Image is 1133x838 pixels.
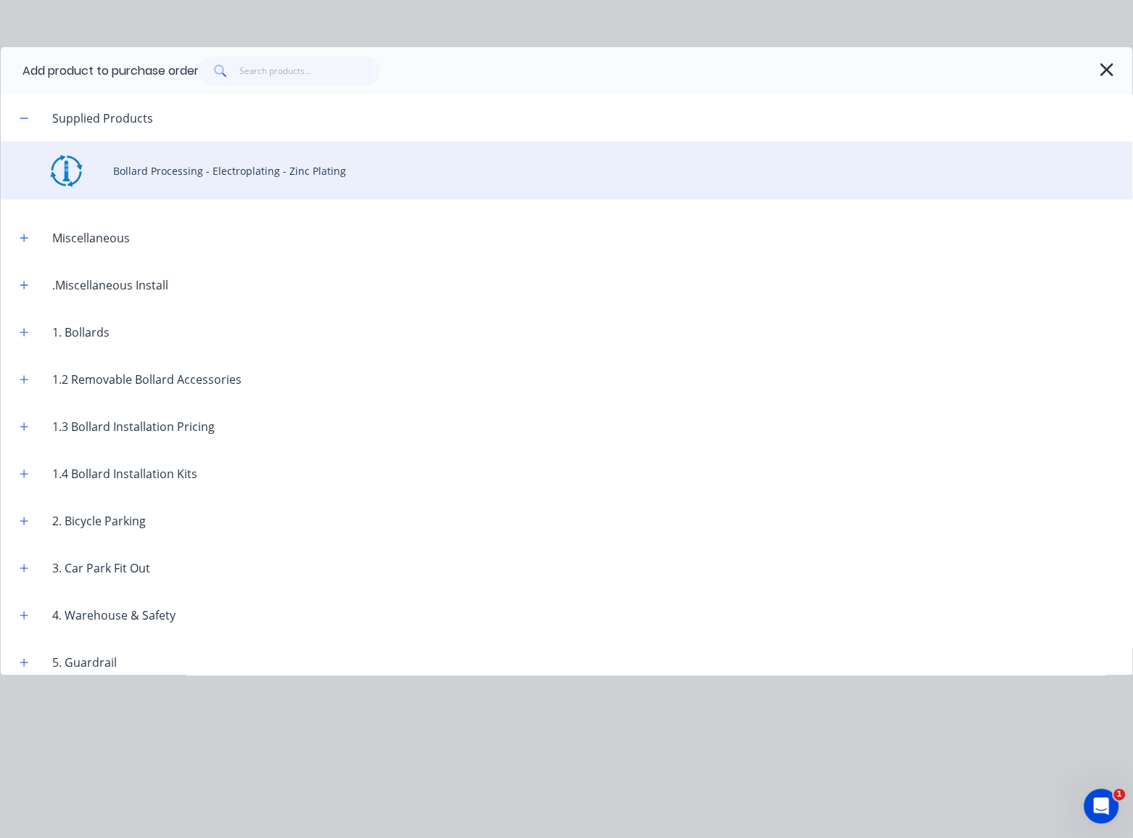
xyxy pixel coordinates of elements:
[41,371,253,388] div: 1.2 Removable Bollard Accessories
[22,62,199,80] div: Add product to purchase order
[1084,789,1118,823] iframe: Intercom live chat
[41,418,226,435] div: 1.3 Bollard Installation Pricing
[41,276,180,294] div: .Miscellaneous Install
[41,654,128,671] div: 5. Guardrail
[41,229,141,247] div: Miscellaneous
[41,512,157,530] div: 2. Bicycle Parking
[41,324,121,341] div: 1. Bollards
[239,57,381,86] input: Search products...
[41,559,162,577] div: 3. Car Park Fit Out
[1113,789,1125,800] span: 1
[41,465,209,482] div: 1.4 Bollard Installation Kits
[41,110,165,127] div: Supplied Products
[41,607,187,624] div: 4. Warehouse & Safety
